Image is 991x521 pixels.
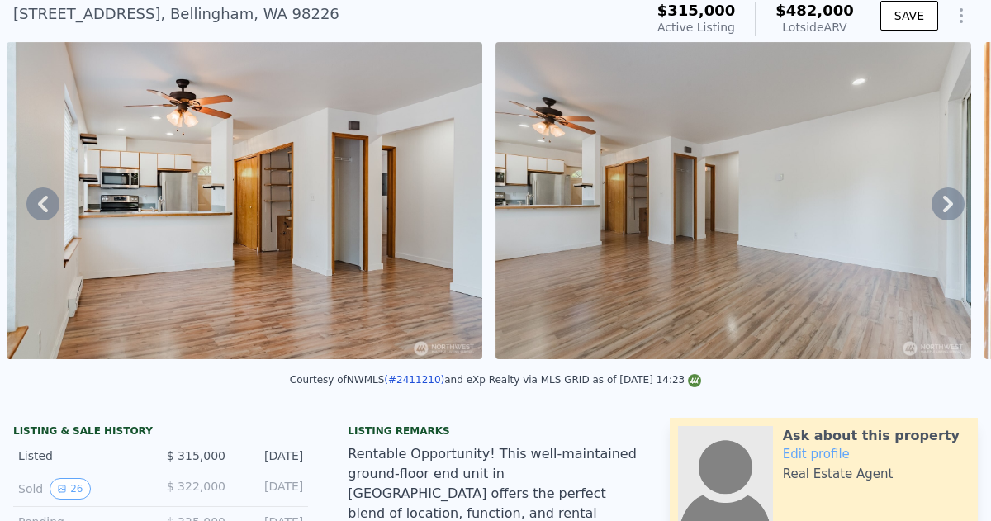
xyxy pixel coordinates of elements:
[783,426,960,446] div: Ask about this property
[18,478,148,500] div: Sold
[657,21,735,34] span: Active Listing
[167,480,225,493] span: $ 322,000
[384,374,444,386] a: (#2411210)
[495,42,971,359] img: Sale: 167232597 Parcel: 102749452
[18,448,148,464] div: Listed
[783,466,894,482] div: Real Estate Agent
[880,1,938,31] button: SAVE
[239,478,303,500] div: [DATE]
[657,2,736,19] span: $315,000
[775,2,854,19] span: $482,000
[290,374,701,386] div: Courtesy of NWMLS and eXp Realty via MLS GRID as of [DATE] 14:23
[348,424,642,438] div: Listing remarks
[13,424,308,441] div: LISTING & SALE HISTORY
[783,447,850,462] a: Edit profile
[7,42,482,359] img: Sale: 167232597 Parcel: 102749452
[775,19,854,36] div: Lotside ARV
[13,2,339,26] div: [STREET_ADDRESS] , Bellingham , WA 98226
[239,448,303,464] div: [DATE]
[50,478,90,500] button: View historical data
[688,374,701,387] img: NWMLS Logo
[167,449,225,462] span: $ 315,000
